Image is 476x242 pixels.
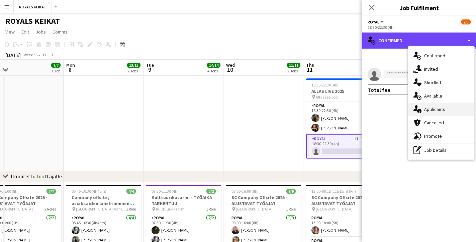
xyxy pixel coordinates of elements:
[306,214,381,237] app-card-role: Royal1/113:00-18:00 (5h)[PERSON_NAME]
[408,116,474,129] div: Cancelled
[408,49,474,62] div: Confirmed
[66,194,141,206] h3: Company offsite, asiakkaiden lähettäminen matkaan
[50,27,70,36] a: Comms
[225,66,235,73] span: 10
[306,88,381,94] h3: ALLAS LIVE 2025
[5,29,15,35] span: View
[286,189,296,194] span: 9/9
[287,63,300,68] span: 11/11
[66,62,75,68] span: Mon
[306,62,314,68] span: Thu
[3,27,17,36] a: View
[316,206,353,211] span: [GEOGRAPHIC_DATA]
[11,173,62,180] div: Ilmoitettu tuottajalle
[368,19,385,24] button: Royal
[51,63,61,68] span: 7/7
[146,62,154,68] span: Tue
[206,189,216,194] span: 2/2
[14,0,52,13] button: ROYALS KEIKAT
[306,102,381,134] app-card-role: Royal2/218:30-22:30 (4h)[PERSON_NAME][PERSON_NAME]
[311,82,339,87] span: 18:30-22:30 (4h)
[52,68,60,73] div: 1 Job
[461,19,471,24] span: 2/3
[305,66,314,73] span: 11
[408,89,474,103] div: Available
[226,62,235,68] span: Wed
[306,78,381,159] app-job-card: 18:30-22:30 (4h)2/3ALLAS LIVE 2025 Allas sea pool2 RolesRoyal2/218:30-22:30 (4h)[PERSON_NAME][PER...
[408,103,474,116] div: Applicants
[226,194,301,206] h3: SC Company Offsite 2025 - ALUSTAVAT TYÖAJAT
[156,206,186,211] span: Kulttuurikasarmi
[127,68,140,73] div: 2 Jobs
[53,29,68,35] span: Comms
[408,62,474,76] div: Invited
[145,66,154,73] span: 9
[127,63,140,68] span: 13/13
[21,29,29,35] span: Edit
[286,206,296,211] span: 1 Role
[206,206,216,211] span: 1 Role
[362,3,476,12] h3: Job Fulfilment
[76,206,126,211] span: [GEOGRAPHIC_DATA]-Vantaa
[231,189,259,194] span: 08:00-16:00 (8h)
[33,27,49,36] a: Jobs
[126,206,136,211] span: 1 Role
[362,33,476,49] div: Confirmed
[316,95,339,100] span: Allas sea pool
[41,52,53,57] div: UTC+3
[152,189,179,194] span: 07:30-11:30 (4h)
[36,29,46,35] span: Jobs
[408,129,474,143] div: Promote
[207,63,220,68] span: 14/14
[22,52,39,57] span: Week 36
[5,52,21,58] div: [DATE]
[311,189,356,194] span: 13:00-00:15 (11h15m) (Fri)
[207,68,220,73] div: 4 Jobs
[306,134,381,159] app-card-role: Royal1I1A0/118:30-22:30 (4h)
[306,194,381,206] h3: SC Company Offsite 2025 -ALUSTAVAT TYÖAJAT
[19,27,32,36] a: Edit
[368,25,471,30] div: 18:30-22:30 (4h)
[408,143,474,157] div: Job Details
[126,189,136,194] span: 4/4
[44,206,56,211] span: 2 Roles
[65,66,75,73] span: 8
[46,189,56,194] span: 7/7
[408,76,474,89] div: Shortlist
[5,16,60,26] h1: ROYALS KEIKAT
[236,206,273,211] span: [GEOGRAPHIC_DATA]
[287,68,300,73] div: 2 Jobs
[368,19,379,24] span: Royal
[368,86,390,93] div: Total fee
[72,189,106,194] span: 05:45-10:30 (4h45m)
[146,194,221,206] h3: Kulttuurikasarmi - TYÖAIKA TARKENTUU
